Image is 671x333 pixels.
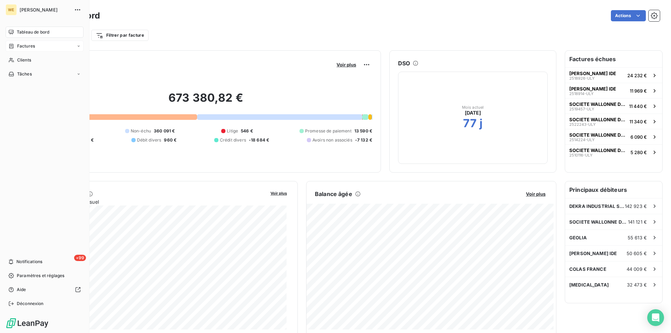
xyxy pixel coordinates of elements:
span: 55 613 € [628,235,647,240]
span: Tableau de bord [17,29,49,35]
span: Avoirs non associés [312,137,352,143]
img: Logo LeanPay [6,318,49,329]
button: Voir plus [524,191,548,197]
button: [PERSON_NAME] IDE2518926-ULY24 232 € [565,67,662,83]
span: 2518914-ULY [569,92,593,96]
span: 5 280 € [630,150,647,155]
h6: Balance âgée [315,190,352,198]
span: 360 091 € [154,128,175,134]
span: Paramètres et réglages [17,273,64,279]
span: Débit divers [137,137,161,143]
span: 50 605 € [627,251,647,256]
button: Actions [611,10,646,21]
span: Notifications [16,259,42,265]
button: Voir plus [268,190,289,196]
button: SOCIETE WALLONNE DES EAUX SCRL - SW2514224-ULY6 090 € [565,129,662,144]
span: Mois actuel [462,105,484,109]
span: SOCIETE WALLONNE DES EAUX SCRL - SW [569,219,628,225]
span: [DATE] [465,109,481,116]
span: COLAS FRANCE [569,266,606,272]
span: Déconnexion [17,301,44,307]
span: [PERSON_NAME] IDE [569,251,617,256]
span: 2522243-ULY [569,122,596,126]
span: Voir plus [270,191,287,196]
span: Crédit divers [220,137,246,143]
span: 6 090 € [630,134,647,140]
button: Filtrer par facture [91,30,149,41]
span: SOCIETE WALLONNE DES EAUX SCRL - SW [569,147,628,153]
span: Factures [17,43,35,49]
h2: j [479,116,483,130]
span: [PERSON_NAME] [20,7,70,13]
span: 546 € [241,128,253,134]
span: Clients [17,57,31,63]
span: Litige [227,128,238,134]
span: 960 € [164,137,176,143]
span: [PERSON_NAME] IDE [569,71,616,76]
button: SOCIETE WALLONNE DES EAUX SCRL - SW2519457-ULY11 440 € [565,98,662,114]
span: 11 440 € [629,103,647,109]
span: 13 590 € [354,128,372,134]
h6: Principaux débiteurs [565,181,662,198]
span: -18 684 € [249,137,269,143]
span: SOCIETE WALLONNE DES EAUX SCRL - SW [569,101,626,107]
span: 2510116-ULY [569,153,592,157]
h6: Factures échues [565,51,662,67]
span: 44 009 € [627,266,647,272]
span: SOCIETE WALLONNE DES EAUX SCRL - SW [569,132,628,138]
span: [PERSON_NAME] IDE [569,86,616,92]
span: 2519457-ULY [569,107,594,111]
h6: DSO [398,59,410,67]
span: GEOLIA [569,235,587,240]
div: WE [6,4,17,15]
button: Voir plus [334,61,358,68]
span: Non-échu [131,128,151,134]
span: 2518926-ULY [569,76,594,80]
span: Tâches [17,71,32,77]
a: Aide [6,284,84,295]
span: Voir plus [337,62,356,67]
span: 2514224-ULY [569,138,594,142]
span: 11 969 € [630,88,647,94]
span: Voir plus [526,191,546,197]
span: 32 473 € [627,282,647,288]
button: [PERSON_NAME] IDE2518914-ULY11 969 € [565,83,662,98]
span: Aide [17,287,26,293]
span: -7 132 € [355,137,372,143]
span: 142 923 € [625,203,647,209]
h2: 673 380,82 € [39,91,372,112]
div: Open Intercom Messenger [647,309,664,326]
span: [MEDICAL_DATA] [569,282,609,288]
span: SOCIETE WALLONNE DES EAUX SCRL - SW [569,117,627,122]
span: 141 121 € [628,219,647,225]
span: 11 340 € [629,119,647,124]
button: SOCIETE WALLONNE DES EAUX SCRL - SW2510116-ULY5 280 € [565,144,662,160]
h2: 77 [463,116,477,130]
span: Chiffre d'affaires mensuel [39,198,266,205]
span: +99 [74,255,86,261]
button: SOCIETE WALLONNE DES EAUX SCRL - SW2522243-ULY11 340 € [565,114,662,129]
span: Promesse de paiement [305,128,352,134]
span: 24 232 € [627,73,647,78]
span: DEKRA INDUSTRIAL SAS Comptabilité [569,203,625,209]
